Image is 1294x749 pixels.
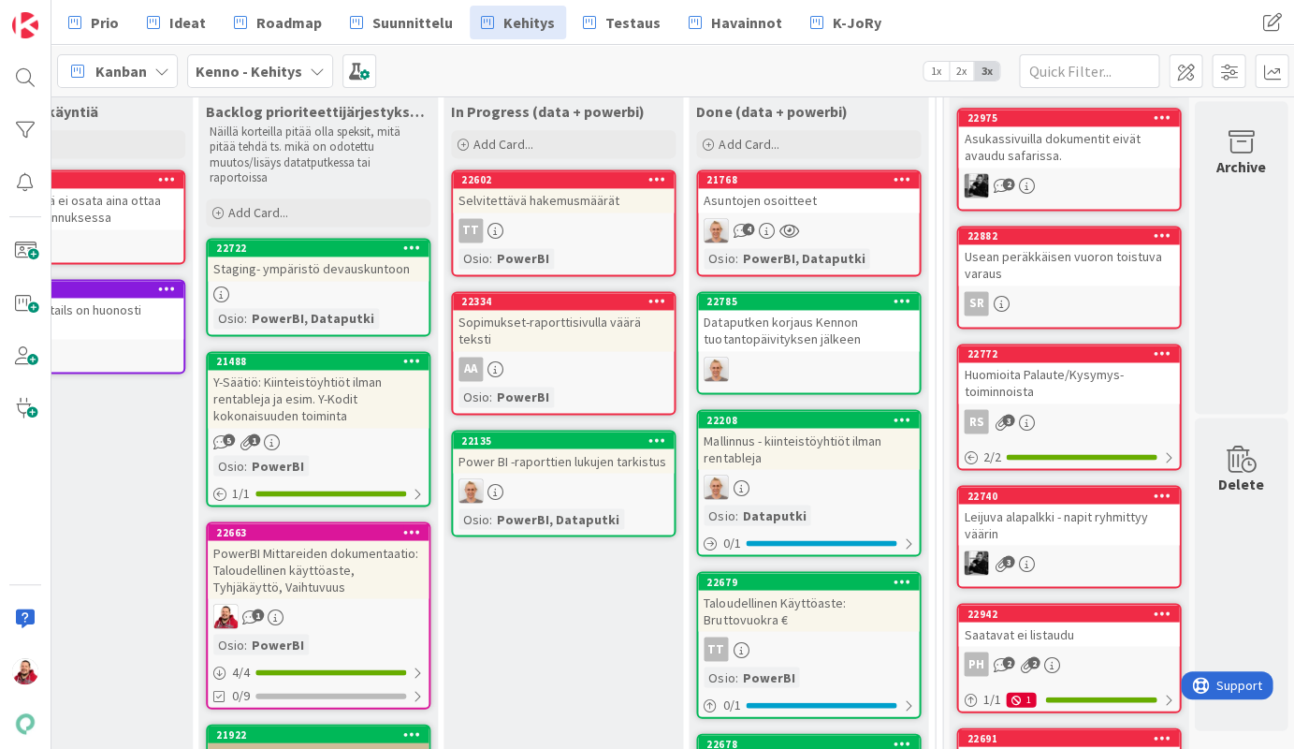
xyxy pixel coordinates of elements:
[232,685,250,705] span: 0/9
[453,310,674,351] div: Sopimukset-raporttisivulla väärä teksti
[1002,178,1014,190] span: 2
[698,171,919,213] div: 21768Asuntojen osoitteet
[964,652,988,676] div: PH
[696,102,847,121] span: Done (data + powerbi)
[696,169,921,276] a: 21768Asuntojen osoitteetPMOsio:PowerBI, Dataputki
[244,455,247,476] span: :
[737,248,869,269] div: PowerBI, Dataputki
[372,11,453,34] span: Suunnittelu
[458,248,489,269] div: Osio
[704,637,728,661] div: TT
[711,11,782,34] span: Havainnot
[956,603,1181,712] a: 22942Saatavat ei listauduPH1/11
[958,487,1179,504] div: 22740
[208,726,429,742] div: 21922
[453,448,674,473] div: Power BI -raporttien lukujen tarkistus
[223,6,333,39] a: Roadmap
[453,218,674,242] div: TT
[247,308,379,329] div: PowerBI, Dataputki
[958,345,1179,362] div: 22772
[956,344,1181,470] a: 22772Huomioita Palaute/Kysymys-toiminnoistaRS2/2
[698,293,919,351] div: 22785Dataputken korjaus Kennon tuotantopäivityksen jälkeen
[958,504,1179,545] div: Leijuva alapalkki - napit ryhmittyy väärin
[208,604,429,628] div: JS
[1002,555,1014,567] span: 3
[216,727,429,741] div: 21922
[451,169,676,276] a: 22602Selvitettävä hakemusmäärätTTOsio:PowerBI
[958,409,1179,433] div: RS
[958,110,1179,168] div: 22975Asukassivuilla dokumentit eivät avaudu safarissa.
[489,248,492,269] span: :
[210,125,427,185] p: Näillä korteilla pitää olla speksit, mitä pitää tehdä ts. mikä on odotettu muutos/lisäys datatput...
[958,110,1179,126] div: 22975
[458,508,489,529] div: Osio
[698,218,919,242] div: PM
[453,171,674,213] div: 22602Selvitettävä hakemusmäärät
[453,357,674,381] div: AA
[734,248,737,269] span: :
[698,573,919,590] div: 22679
[698,171,919,188] div: 21768
[453,432,674,473] div: 22135Power BI -raporttien lukujen tarkistus
[698,590,919,631] div: Taloudellinen Käyttöaste: Bruttovuokra €
[958,244,1179,286] div: Usean peräkkäisen vuoron toistuva varaus
[698,693,919,716] div: 0/1
[232,662,250,682] span: 4 / 4
[208,660,429,683] div: 4/4
[677,6,793,39] a: Havainnot
[247,455,309,476] div: PowerBI
[949,62,974,81] span: 2x
[216,525,429,538] div: 22663
[208,353,429,428] div: 21488Y-Säätiö: Kiinteistöyhtiöt ilman rentableja ja esim. Y-Kodit kokonaisuuden toiminta
[958,126,1179,168] div: Asukassivuilla dokumentit eivät avaudu safarissa.
[1002,414,1014,426] span: 3
[208,523,429,598] div: 22663PowerBI Mittareiden dokumentaatio: Taloudellinen käyttöaste, Tyhjäkäyttö, Vaihtuvuus
[967,347,1179,360] div: 22772
[208,240,429,257] div: 22722
[206,521,430,709] a: 22663PowerBI Mittareiden dokumentaatio: Taloudellinen käyttöaste, Tyhjäkäyttö, VaihtuvuusJSOsio:P...
[95,60,147,82] span: Kanban
[742,223,754,235] span: 4
[12,711,38,737] img: avatar
[698,188,919,213] div: Asuntojen osoitteet
[967,607,1179,620] div: 22942
[704,248,734,269] div: Osio
[1216,155,1266,178] div: Archive
[958,687,1179,711] div: 1/11
[208,240,429,281] div: 22722Staging- ympäristö devauskuntoon
[451,291,676,415] a: 22334Sopimukset-raporttisivulla väärä tekstiAAOsio:PowerBI
[492,248,554,269] div: PowerBI
[169,11,206,34] span: Ideat
[57,6,130,39] a: Prio
[967,731,1179,744] div: 22691
[698,293,919,310] div: 22785
[252,609,264,621] span: 1
[492,508,624,529] div: PowerBI, Dataputki
[967,489,1179,502] div: 22740
[958,228,1179,286] div: 22882Usean peräkkäisen vuoron toistuva varaus
[698,411,919,428] div: 22208
[208,353,429,370] div: 21488
[982,447,1000,466] span: 2 / 2
[458,387,489,407] div: Osio
[1019,54,1159,88] input: Quick Filter...
[206,351,430,507] a: 21488Y-Säätiö: Kiinteistöyhtiöt ilman rentableja ja esim. Y-Kodit kokonaisuuden toimintaOsio:Powe...
[248,433,260,446] span: 1
[208,257,429,281] div: Staging- ympäristö devauskuntoon
[244,634,247,654] span: :
[722,695,740,714] span: 0 / 1
[461,173,674,186] div: 22602
[698,573,919,631] div: 22679Taloudellinen Käyttöaste: Bruttovuokra €
[213,604,238,628] img: JS
[206,238,430,336] a: 22722Staging- ympäristö devauskuntoonOsio:PowerBI, Dataputki
[698,310,919,351] div: Dataputken korjaus Kennon tuotantopäivityksen jälkeen
[228,204,288,221] span: Add Card...
[12,658,38,684] img: JS
[698,428,919,469] div: Mallinnus - kiinteistöyhtiöt ilman rentableja
[737,667,799,687] div: PowerBI
[958,345,1179,404] div: 22772Huomioita Palaute/Kysymys-toiminnoista
[503,11,555,34] span: Kehitys
[213,455,244,476] div: Osio
[696,409,921,556] a: 22208Mallinnus - kiinteistöyhtiöt ilman rentablejaPMOsio:Dataputki0/1
[958,729,1179,746] div: 22691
